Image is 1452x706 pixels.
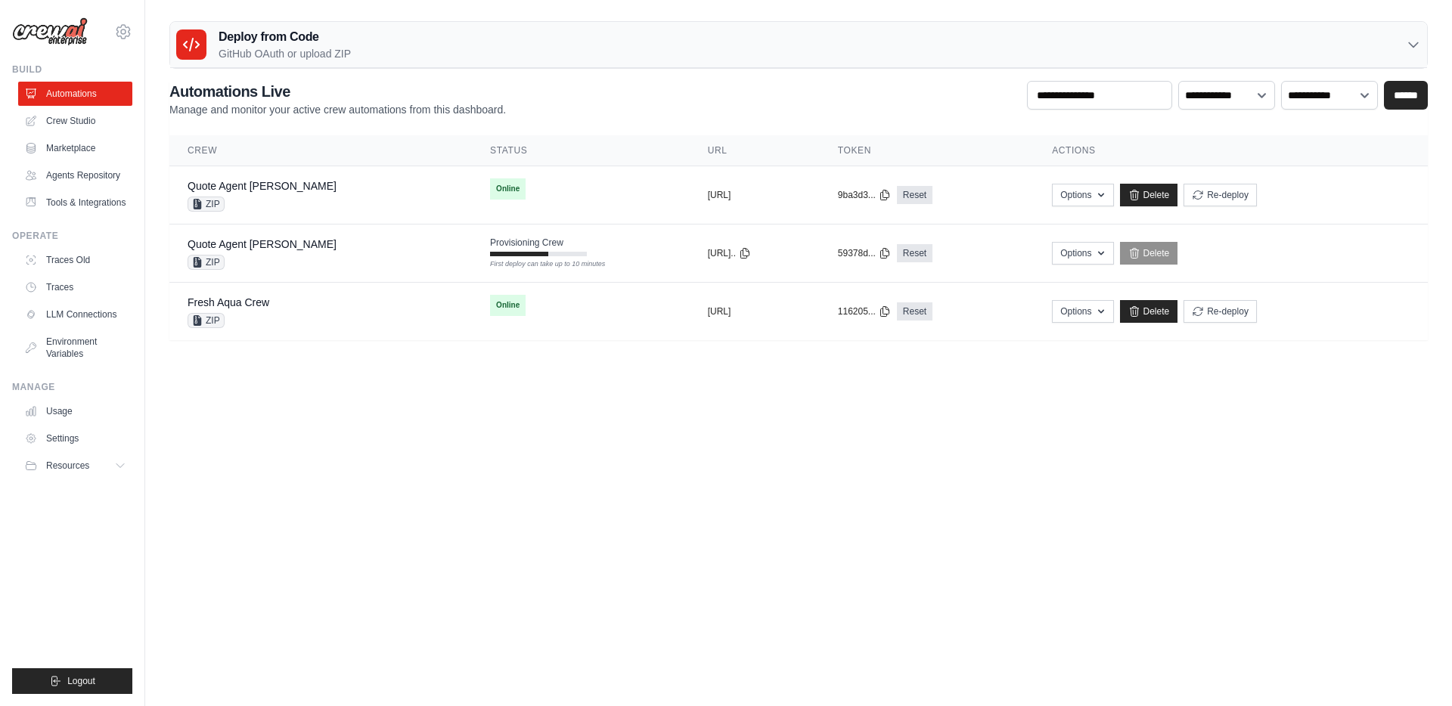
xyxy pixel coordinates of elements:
[188,238,337,250] a: Quote Agent [PERSON_NAME]
[169,135,472,166] th: Crew
[188,296,269,308] a: Fresh Aqua Crew
[188,197,225,212] span: ZIP
[219,28,351,46] h3: Deploy from Code
[219,46,351,61] p: GitHub OAuth or upload ZIP
[690,135,820,166] th: URL
[18,302,132,327] a: LLM Connections
[1120,184,1178,206] a: Delete
[490,178,526,200] span: Online
[18,163,132,187] a: Agents Repository
[1052,242,1113,265] button: Options
[18,399,132,423] a: Usage
[490,237,563,249] span: Provisioning Crew
[897,302,932,320] a: Reset
[18,454,132,478] button: Resources
[1184,300,1257,323] button: Re-deploy
[18,136,132,160] a: Marketplace
[18,330,132,366] a: Environment Variables
[188,255,225,270] span: ZIP
[1120,300,1178,323] a: Delete
[12,17,88,46] img: Logo
[18,190,132,215] a: Tools & Integrations
[67,675,95,687] span: Logout
[18,426,132,451] a: Settings
[838,247,891,259] button: 59378d...
[46,460,89,472] span: Resources
[1120,242,1178,265] a: Delete
[897,244,932,262] a: Reset
[188,180,337,192] a: Quote Agent [PERSON_NAME]
[838,189,891,201] button: 9ba3d3...
[12,230,132,242] div: Operate
[169,81,506,102] h2: Automations Live
[169,102,506,117] p: Manage and monitor your active crew automations from this dashboard.
[18,109,132,133] a: Crew Studio
[18,248,132,272] a: Traces Old
[12,63,132,76] div: Build
[1184,184,1257,206] button: Re-deploy
[897,186,932,204] a: Reset
[1052,300,1113,323] button: Options
[472,135,690,166] th: Status
[1052,184,1113,206] button: Options
[188,313,225,328] span: ZIP
[490,295,526,316] span: Online
[490,259,587,270] div: First deploy can take up to 10 minutes
[18,275,132,299] a: Traces
[820,135,1034,166] th: Token
[12,381,132,393] div: Manage
[12,668,132,694] button: Logout
[1034,135,1428,166] th: Actions
[18,82,132,106] a: Automations
[838,305,891,317] button: 116205...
